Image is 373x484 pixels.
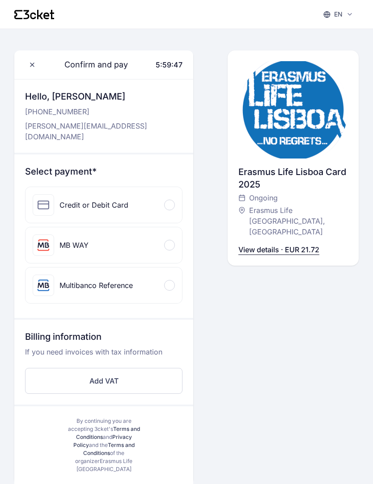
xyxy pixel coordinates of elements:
[59,280,133,291] div: Multibanco Reference
[238,166,348,191] div: Erasmus Life Lisboa Card 2025
[25,90,182,103] h3: Hello, [PERSON_NAME]
[25,106,182,117] p: [PHONE_NUMBER]
[25,368,182,394] button: Add VAT
[25,165,182,178] h3: Select payment*
[334,10,343,19] p: en
[64,417,143,473] div: By continuing you are accepting 3cket's and and the of the organizer
[249,192,278,203] span: Ongoing
[83,442,135,456] a: Terms and Conditions
[25,330,182,346] h3: Billing information
[54,58,128,71] span: Confirm and pay
[25,346,182,364] p: If you need invoices with tax information
[59,240,89,250] div: MB WAY
[25,121,182,142] p: [PERSON_NAME][EMAIL_ADDRESS][DOMAIN_NAME]
[76,458,133,472] span: Erasmus Life [GEOGRAPHIC_DATA]
[59,200,128,210] div: Credit or Debit Card
[249,205,339,237] span: Erasmus Life [GEOGRAPHIC_DATA], [GEOGRAPHIC_DATA]
[238,244,319,255] p: View details · EUR 21.72
[156,60,182,69] span: 5:59:47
